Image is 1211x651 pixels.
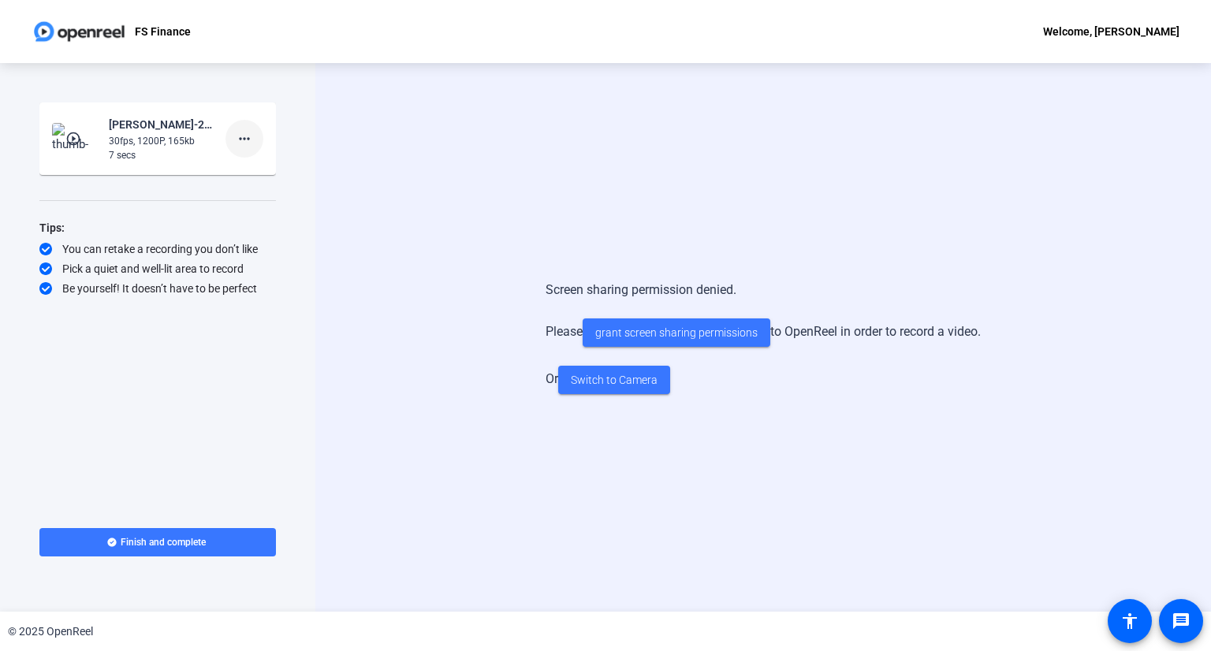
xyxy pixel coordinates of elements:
[583,318,770,347] button: grant screen sharing permissions
[109,115,214,134] div: [PERSON_NAME]-2025 Science Fair-FS Finance-1759266383231-screen
[39,261,276,277] div: Pick a quiet and well-lit area to record
[135,22,191,41] p: FS Finance
[595,325,758,341] span: grant screen sharing permissions
[65,131,84,147] mat-icon: play_circle_outline
[39,241,276,257] div: You can retake a recording you don’t like
[32,16,127,47] img: OpenReel logo
[52,123,99,154] img: thumb-nail
[1120,612,1139,631] mat-icon: accessibility
[235,129,254,148] mat-icon: more_horiz
[8,623,93,640] div: © 2025 OpenReel
[558,366,670,394] button: Switch to Camera
[571,372,658,389] span: Switch to Camera
[109,148,214,162] div: 7 secs
[121,536,206,549] span: Finish and complete
[546,265,981,410] div: Screen sharing permission denied. Please to OpenReel in order to record a video. Or
[39,218,276,237] div: Tips:
[109,134,214,148] div: 30fps, 1200P, 165kb
[1172,612,1191,631] mat-icon: message
[39,528,276,556] button: Finish and complete
[39,281,276,296] div: Be yourself! It doesn’t have to be perfect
